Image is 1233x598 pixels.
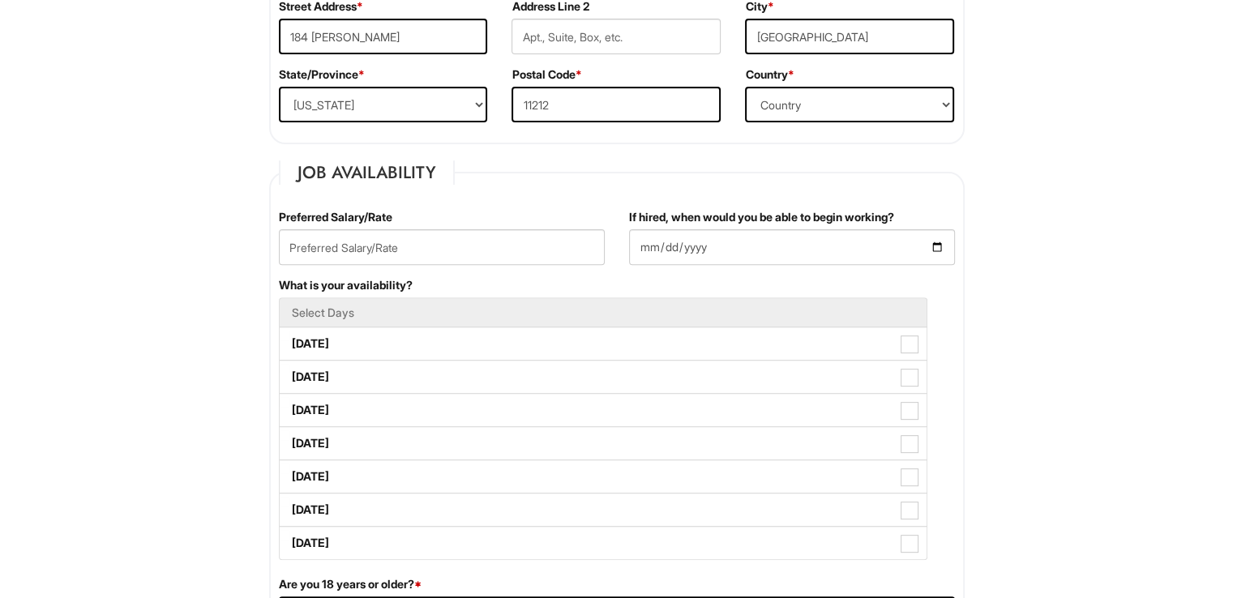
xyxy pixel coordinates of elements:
label: What is your availability? [279,277,413,293]
label: [DATE] [280,460,927,493]
label: Country [745,66,794,83]
input: City [745,19,954,54]
input: Apt., Suite, Box, etc. [512,19,721,54]
label: Postal Code [512,66,581,83]
input: Street Address [279,19,488,54]
label: [DATE] [280,527,927,559]
label: [DATE] [280,327,927,360]
label: [DATE] [280,394,927,426]
h5: Select Days [292,306,914,318]
input: Preferred Salary/Rate [279,229,605,265]
label: If hired, when would you be able to begin working? [629,209,894,225]
select: State/Province [279,87,488,122]
label: [DATE] [280,493,927,526]
input: Postal Code [512,87,721,122]
label: Preferred Salary/Rate [279,209,392,225]
label: [DATE] [280,361,927,393]
legend: Job Availability [279,160,455,185]
select: Country [745,87,954,122]
label: Are you 18 years or older? [279,576,422,592]
label: State/Province [279,66,365,83]
label: [DATE] [280,427,927,459]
